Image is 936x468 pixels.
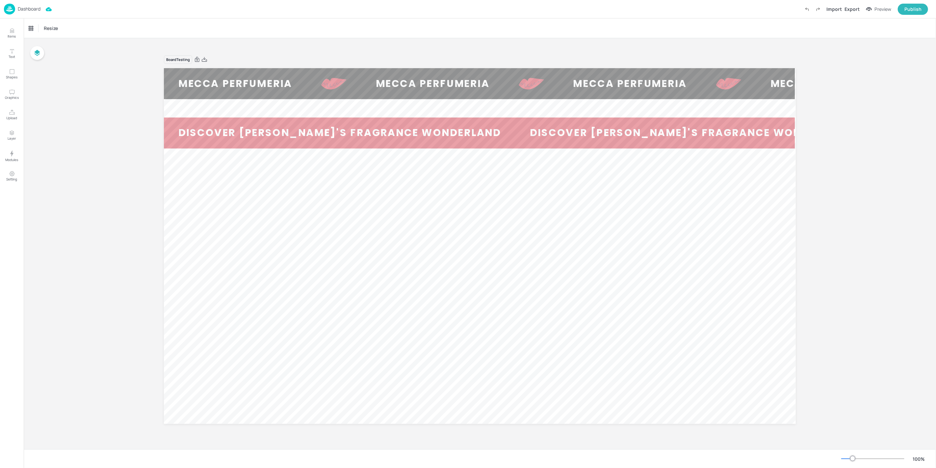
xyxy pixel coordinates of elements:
label: Undo (Ctrl + Z) [801,4,813,15]
div: Board Testing [164,55,192,64]
p: Dashboard [18,7,40,11]
div: MECCA PERFUMERIA [164,77,307,90]
button: Publish [898,4,928,15]
img: img [519,71,544,96]
div: Export [845,6,860,13]
div: MECCA PERFUMERIA [559,77,701,90]
div: MECCA PERFUMERIA [756,77,899,90]
img: logo-86c26b7e.jpg [4,4,15,14]
button: Preview [862,4,895,14]
div: Import [826,6,842,13]
img: img [321,71,347,96]
label: Redo (Ctrl + Y) [813,4,824,15]
img: img [716,71,741,96]
div: Publish [904,6,922,13]
span: Resize [42,25,59,32]
div: Preview [874,6,891,13]
div: MECCA PERFUMERIA [361,77,504,90]
div: 100 % [911,455,927,462]
div: DISCOVER [PERSON_NAME]'S FRAGRANCE WONDERLAND [515,126,867,139]
div: DISCOVER [PERSON_NAME]'S FRAGRANCE WONDERLAND [164,126,515,139]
